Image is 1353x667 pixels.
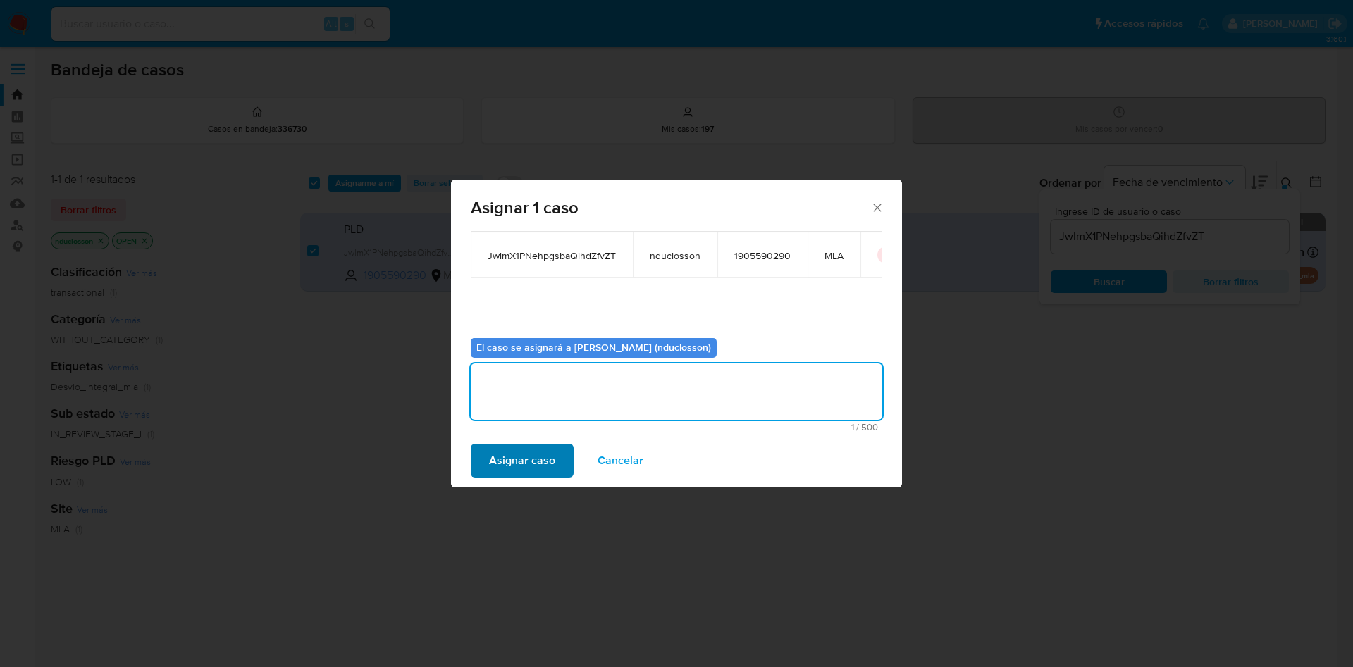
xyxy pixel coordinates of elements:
span: JwlmX1PNehpgsbaQihdZfvZT [488,249,616,262]
b: El caso se asignará a [PERSON_NAME] (nduclosson) [476,340,711,354]
button: icon-button [877,247,894,263]
button: Cerrar ventana [870,201,883,213]
span: Máximo 500 caracteres [475,423,878,432]
button: Cancelar [579,444,662,478]
span: Asignar caso [489,445,555,476]
span: MLA [824,249,844,262]
button: Asignar caso [471,444,574,478]
span: Cancelar [598,445,643,476]
span: nduclosson [650,249,700,262]
span: Asignar 1 caso [471,199,870,216]
span: 1905590290 [734,249,791,262]
div: assign-modal [451,180,902,487]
